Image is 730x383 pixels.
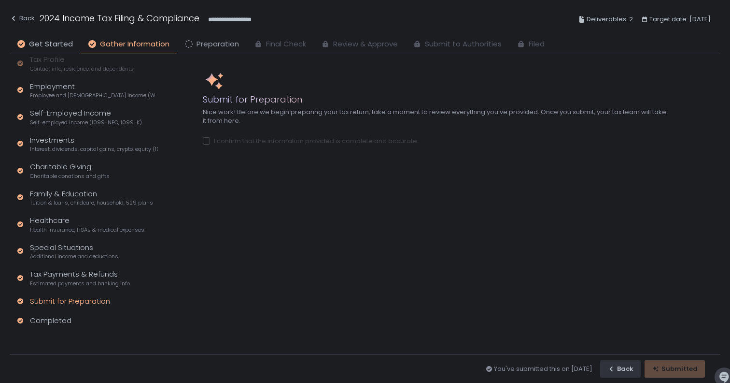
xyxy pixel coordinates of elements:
[100,39,169,50] span: Gather Information
[197,39,239,50] span: Preparation
[30,315,71,326] div: Completed
[10,12,35,28] button: Back
[30,146,158,153] span: Interest, dividends, capital gains, crypto, equity (1099s, K-1s)
[203,93,666,106] h1: Submit for Preparation
[607,365,633,373] div: Back
[266,39,306,50] span: Final Check
[30,296,110,307] div: Submit for Preparation
[30,92,158,99] span: Employee and [DEMOGRAPHIC_DATA] income (W-2s)
[30,199,153,206] span: Tuition & loans, childcare, household, 529 plans
[203,108,666,125] div: Nice work! Before we begin preparing your tax return, take a moment to review everything you've p...
[30,65,134,73] span: Contact info, residence, and dependents
[587,14,633,25] span: Deliverables: 2
[30,280,130,287] span: Estimated payments and banking info
[30,226,144,234] span: Health insurance, HSAs & medical expenses
[30,253,118,260] span: Additional income and deductions
[29,39,73,50] span: Get Started
[30,119,142,126] span: Self-employed income (1099-NEC, 1099-K)
[30,54,134,73] div: Tax Profile
[30,108,142,126] div: Self-Employed Income
[30,162,110,180] div: Charitable Giving
[40,12,199,25] h1: 2024 Income Tax Filing & Compliance
[10,13,35,24] div: Back
[529,39,545,50] span: Filed
[30,173,110,180] span: Charitable donations and gifts
[30,242,118,261] div: Special Situations
[30,189,153,207] div: Family & Education
[425,39,502,50] span: Submit to Authorities
[30,81,158,100] div: Employment
[30,269,130,287] div: Tax Payments & Refunds
[649,14,711,25] span: Target date: [DATE]
[494,365,592,373] div: You've submitted this on [DATE]
[600,360,641,378] button: Back
[333,39,398,50] span: Review & Approve
[30,215,144,234] div: Healthcare
[30,135,158,153] div: Investments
